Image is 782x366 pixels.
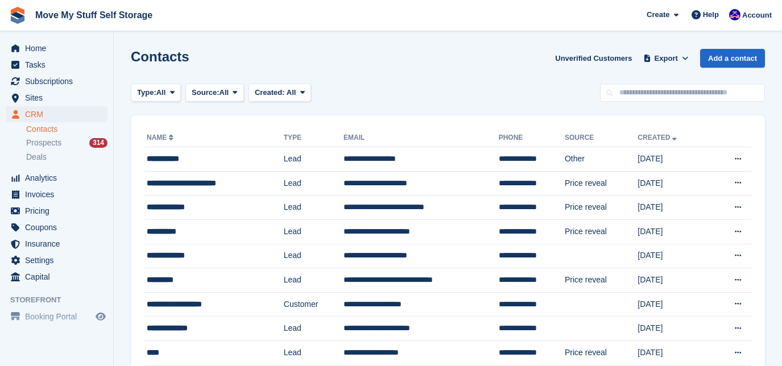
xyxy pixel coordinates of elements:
th: Phone [499,129,565,147]
span: Sites [25,90,93,106]
a: Created [638,134,679,142]
td: Price reveal [565,171,638,196]
h1: Contacts [131,49,189,64]
span: Analytics [25,170,93,186]
th: Email [344,129,499,147]
a: Unverified Customers [551,49,636,68]
td: Price reveal [565,340,638,365]
span: Invoices [25,186,93,202]
td: [DATE] [638,317,710,341]
span: Settings [25,252,93,268]
a: Deals [26,151,107,163]
span: All [220,87,229,98]
span: Source: [192,87,219,98]
th: Type [284,129,344,147]
span: All [287,88,296,97]
a: menu [6,57,107,73]
span: Storefront [10,294,113,306]
td: [DATE] [638,219,710,244]
span: Create [647,9,669,20]
span: Type: [137,87,156,98]
td: Lead [284,244,344,268]
td: Lead [284,171,344,196]
a: menu [6,269,107,285]
td: Lead [284,317,344,341]
td: Other [565,147,638,172]
a: menu [6,236,107,252]
td: Lead [284,196,344,220]
span: Coupons [25,219,93,235]
td: [DATE] [638,244,710,268]
a: Contacts [26,124,107,135]
span: Insurance [25,236,93,252]
td: Price reveal [565,196,638,220]
td: [DATE] [638,196,710,220]
img: stora-icon-8386f47178a22dfd0bd8f6a31ec36ba5ce8667c1dd55bd0f319d3a0aa187defe.svg [9,7,26,24]
a: menu [6,309,107,325]
td: Lead [284,340,344,365]
span: Created: [255,88,285,97]
span: Account [742,10,772,21]
span: CRM [25,106,93,122]
td: Lead [284,147,344,172]
button: Source: All [185,84,244,102]
span: All [156,87,166,98]
a: menu [6,106,107,122]
a: menu [6,186,107,202]
div: 314 [89,138,107,148]
span: Home [25,40,93,56]
td: Price reveal [565,219,638,244]
span: Deals [26,152,47,163]
a: menu [6,219,107,235]
a: Prospects 314 [26,137,107,149]
span: Subscriptions [25,73,93,89]
button: Export [641,49,691,68]
td: Customer [284,292,344,317]
span: Prospects [26,138,61,148]
td: [DATE] [638,268,710,293]
a: menu [6,252,107,268]
button: Created: All [249,84,311,102]
td: [DATE] [638,171,710,196]
td: Price reveal [565,268,638,293]
td: Lead [284,219,344,244]
td: [DATE] [638,340,710,365]
span: Booking Portal [25,309,93,325]
a: Name [147,134,176,142]
span: Pricing [25,203,93,219]
span: Capital [25,269,93,285]
a: menu [6,170,107,186]
a: menu [6,90,107,106]
a: menu [6,73,107,89]
a: Move My Stuff Self Storage [31,6,157,24]
th: Source [565,129,638,147]
a: Preview store [94,310,107,323]
a: Add a contact [700,49,765,68]
span: Help [703,9,719,20]
td: [DATE] [638,147,710,172]
span: Export [655,53,678,64]
a: menu [6,203,107,219]
td: [DATE] [638,292,710,317]
a: menu [6,40,107,56]
img: Jade Whetnall [729,9,740,20]
td: Lead [284,268,344,293]
button: Type: All [131,84,181,102]
span: Tasks [25,57,93,73]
